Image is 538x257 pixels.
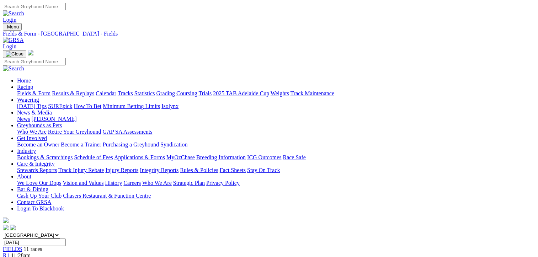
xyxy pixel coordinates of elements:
[3,23,22,31] button: Toggle navigation
[17,141,59,148] a: Become an Owner
[17,186,48,192] a: Bar & Dining
[271,90,289,96] a: Weights
[247,154,281,160] a: ICG Outcomes
[161,103,179,109] a: Isolynx
[17,90,535,97] div: Racing
[103,103,160,109] a: Minimum Betting Limits
[3,37,24,43] img: GRSA
[61,141,101,148] a: Become a Trainer
[134,90,155,96] a: Statistics
[3,239,66,246] input: Select date
[17,193,535,199] div: Bar & Dining
[17,173,31,180] a: About
[17,180,535,186] div: About
[17,116,30,122] a: News
[17,90,50,96] a: Fields & Form
[28,50,33,55] img: logo-grsa-white.png
[176,90,197,96] a: Coursing
[196,154,246,160] a: Breeding Information
[17,205,64,212] a: Login To Blackbook
[63,180,103,186] a: Vision and Values
[3,43,16,49] a: Login
[17,122,62,128] a: Greyhounds as Pets
[52,90,94,96] a: Results & Replays
[74,154,113,160] a: Schedule of Fees
[96,90,116,96] a: Calendar
[3,65,24,72] img: Search
[31,116,76,122] a: [PERSON_NAME]
[17,161,55,167] a: Care & Integrity
[17,109,52,116] a: News & Media
[17,97,39,103] a: Wagering
[291,90,334,96] a: Track Maintenance
[17,103,47,109] a: [DATE] Tips
[17,154,73,160] a: Bookings & Scratchings
[23,246,42,252] span: 11 races
[7,24,19,30] span: Menu
[74,103,102,109] a: How To Bet
[3,17,16,23] a: Login
[114,154,165,160] a: Applications & Forms
[156,90,175,96] a: Grading
[3,225,9,230] img: facebook.svg
[166,154,195,160] a: MyOzChase
[3,3,66,10] input: Search
[17,129,47,135] a: Who We Are
[17,103,535,109] div: Wagering
[48,103,72,109] a: SUREpick
[17,129,535,135] div: Greyhounds as Pets
[63,193,151,199] a: Chasers Restaurant & Function Centre
[283,154,305,160] a: Race Safe
[10,225,16,230] img: twitter.svg
[17,116,535,122] div: News & Media
[17,167,57,173] a: Stewards Reports
[105,167,138,173] a: Injury Reports
[17,148,36,154] a: Industry
[3,218,9,223] img: logo-grsa-white.png
[123,180,141,186] a: Careers
[17,154,535,161] div: Industry
[180,167,218,173] a: Rules & Policies
[118,90,133,96] a: Tracks
[140,167,179,173] a: Integrity Reports
[17,199,51,205] a: Contact GRSA
[220,167,246,173] a: Fact Sheets
[247,167,280,173] a: Stay On Track
[3,31,535,37] a: Fields & Form - [GEOGRAPHIC_DATA] - Fields
[213,90,269,96] a: 2025 TAB Adelaide Cup
[6,51,23,57] img: Close
[17,135,47,141] a: Get Involved
[17,77,31,84] a: Home
[198,90,212,96] a: Trials
[58,167,104,173] a: Track Injury Rebate
[17,141,535,148] div: Get Involved
[142,180,172,186] a: Who We Are
[17,180,61,186] a: We Love Our Dogs
[17,84,33,90] a: Racing
[17,167,535,173] div: Care & Integrity
[173,180,205,186] a: Strategic Plan
[103,129,153,135] a: GAP SA Assessments
[3,10,24,17] img: Search
[48,129,101,135] a: Retire Your Greyhound
[3,246,22,252] a: FIELDS
[105,180,122,186] a: History
[160,141,187,148] a: Syndication
[206,180,240,186] a: Privacy Policy
[17,193,62,199] a: Cash Up Your Club
[3,50,26,58] button: Toggle navigation
[103,141,159,148] a: Purchasing a Greyhound
[3,58,66,65] input: Search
